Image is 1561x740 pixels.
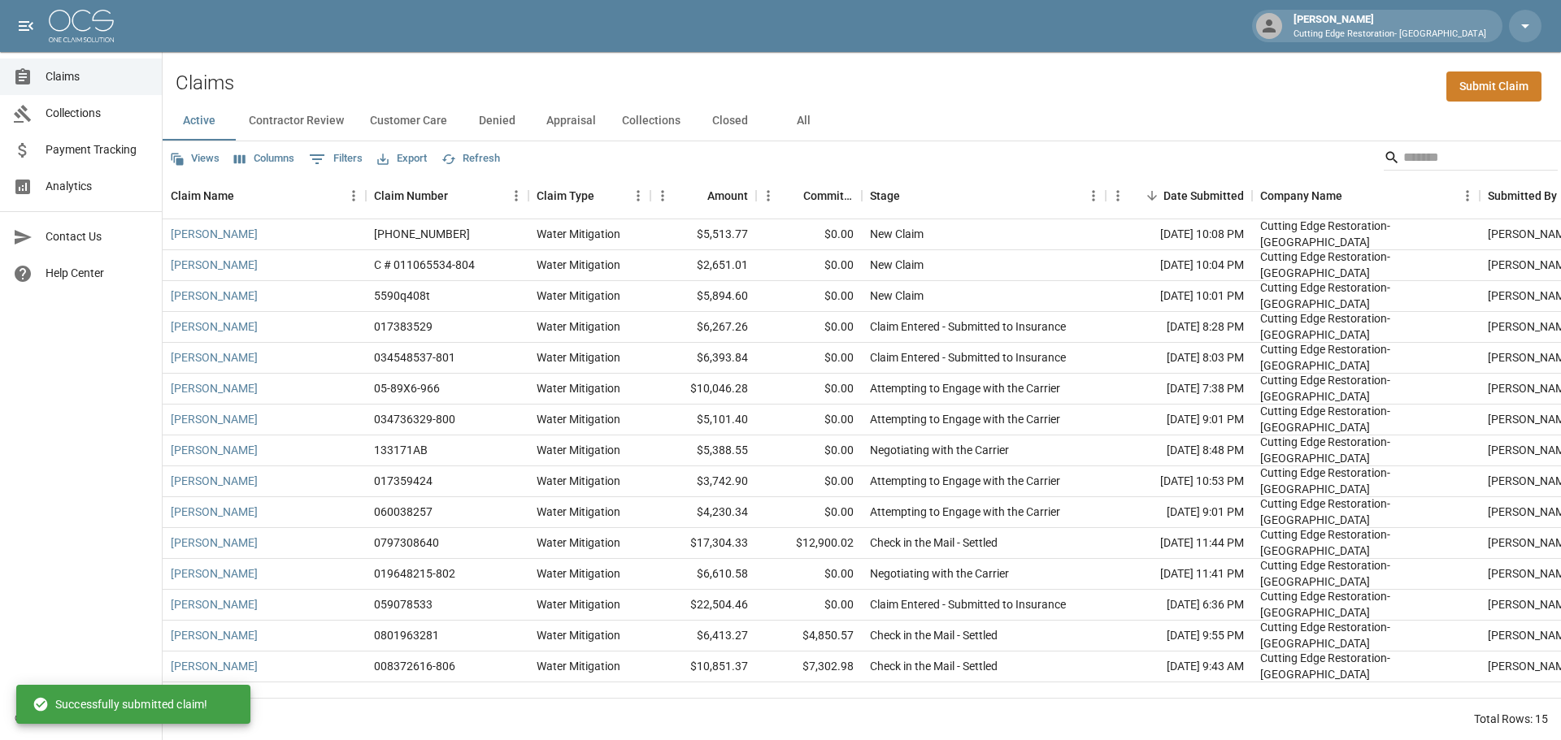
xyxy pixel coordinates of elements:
div: 017359424 [374,473,433,489]
div: $3,742.90 [650,466,756,497]
span: Help Center [46,265,149,282]
button: Sort [1141,184,1163,207]
a: [PERSON_NAME] [171,534,258,551]
div: $0.00 [756,374,862,405]
div: Water Mitigation [537,504,620,520]
a: [PERSON_NAME] [171,257,258,273]
div: Cutting Edge Restoration- San Diego [1260,650,1472,682]
button: Sort [448,184,471,207]
div: $10,851.37 [650,651,756,682]
div: Claim Number [366,173,528,219]
div: 05-89X6-966 [374,380,440,396]
div: $12,900.02 [756,528,862,559]
div: Water Mitigation [537,411,620,427]
button: Select columns [230,146,298,171]
div: $5,894.60 [650,281,756,312]
div: $0.00 [756,435,862,466]
div: 034548537-801 [374,349,455,366]
div: [DATE] 8:48 PM [1106,435,1252,466]
button: Denied [460,102,533,141]
img: ocs-logo-white-transparent.png [49,10,114,42]
div: Search [1384,145,1558,174]
div: $10,046.28 [650,374,756,405]
div: $0.00 [756,343,862,374]
button: Collections [609,102,694,141]
div: $5,513.77 [650,219,756,250]
div: [DATE] 9:43 AM [1106,651,1252,682]
a: [PERSON_NAME] [171,226,258,242]
div: $2,651.01 [650,250,756,281]
div: $0.00 [756,590,862,621]
div: Cutting Edge Restoration- San Diego [1260,341,1472,374]
div: $0.00 [756,250,862,281]
div: [DATE] 11:44 PM [1106,528,1252,559]
button: Menu [1081,184,1106,208]
div: $0.00 [756,219,862,250]
div: Attempting to Engage with the Carrier [870,473,1060,489]
div: Cutting Edge Restoration- San Diego [1260,526,1472,559]
div: Claim Entered - Submitted to Insurance [870,318,1066,335]
div: [DATE] 10:04 PM [1106,250,1252,281]
div: Cutting Edge Restoration- San Diego [1260,434,1472,466]
div: 0797308640 [374,534,439,551]
p: Cutting Edge Restoration- [GEOGRAPHIC_DATA] [1294,28,1486,41]
div: $4,230.34 [650,497,756,528]
div: Stage [870,173,900,219]
div: $5,101.40 [650,405,756,435]
a: [PERSON_NAME] [171,349,258,366]
div: Claim Type [537,173,594,219]
span: Payment Tracking [46,141,149,158]
button: Sort [1342,184,1365,207]
div: $22,504.46 [650,590,756,621]
div: Claim Number [374,173,448,219]
div: Water Mitigation [537,380,620,396]
div: $0.00 [756,405,862,435]
div: Cutting Edge Restoration- San Diego [1260,619,1472,651]
div: Successfully submitted claim! [33,690,207,719]
div: [DATE] 11:41 PM [1106,559,1252,590]
div: $17,304.33 [650,528,756,559]
div: Negotiating with the Carrier [870,442,1009,458]
div: [DATE] 8:28 PM [1106,312,1252,343]
div: 008372616-806 [374,658,455,674]
div: [PERSON_NAME] [1287,11,1493,41]
button: Menu [626,184,650,208]
div: 0801963281 [374,627,439,643]
button: Menu [1455,184,1480,208]
div: [DATE] 8:03 PM [1106,343,1252,374]
div: [DATE] 9:01 PM [1106,405,1252,435]
a: [PERSON_NAME] [171,627,258,643]
div: $7,302.98 [756,651,862,682]
div: Cutting Edge Restoration- San Diego [1260,372,1472,405]
div: $6,413.27 [650,621,756,651]
a: [PERSON_NAME] [171,565,258,582]
div: Check in the Mail - Settled [870,658,998,674]
div: $6,393.84 [650,343,756,374]
a: [PERSON_NAME] [171,504,258,520]
button: Appraisal [533,102,609,141]
div: Water Mitigation [537,596,620,612]
div: $0.00 [756,281,862,312]
div: 060038257 [374,504,433,520]
button: Menu [341,184,366,208]
button: Sort [900,184,923,207]
div: $0.00 [756,466,862,497]
div: Amount [650,173,756,219]
div: Check in the Mail - Settled [870,627,998,643]
a: [PERSON_NAME] [171,288,258,304]
div: Amount [707,173,748,219]
div: © 2025 One Claim Solution [15,710,147,726]
div: Water Mitigation [537,288,620,304]
div: Claim Entered - Submitted to Insurance [870,596,1066,612]
div: Negotiating with the Carrier [870,565,1009,582]
div: $0.00 [756,559,862,590]
button: Sort [594,184,617,207]
div: $4,850.57 [756,621,862,651]
button: All [767,102,840,141]
div: Claim Name [171,173,234,219]
div: 034736329-800 [374,411,455,427]
div: Attempting to Engage with the Carrier [870,504,1060,520]
div: Attempting to Engage with the Carrier [870,380,1060,396]
div: Water Mitigation [537,534,620,551]
button: Sort [780,184,803,207]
